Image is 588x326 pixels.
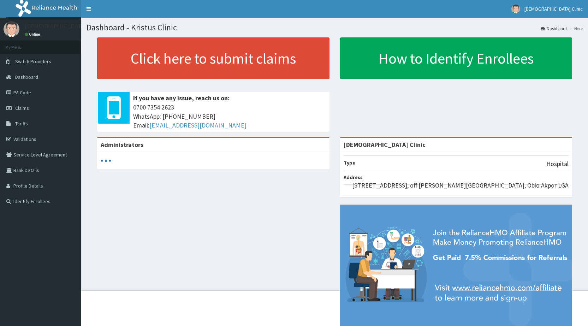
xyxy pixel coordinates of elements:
[15,74,38,80] span: Dashboard
[97,37,329,79] a: Click here to submit claims
[340,37,572,79] a: How to Identify Enrollees
[546,159,569,168] p: Hospital
[344,141,426,149] strong: [DEMOGRAPHIC_DATA] Clinic
[15,120,28,127] span: Tariffs
[25,32,42,37] a: Online
[149,121,247,129] a: [EMAIL_ADDRESS][DOMAIN_NAME]
[4,21,19,37] img: User Image
[15,105,29,111] span: Claims
[101,141,143,149] b: Administrators
[15,58,51,65] span: Switch Providers
[133,94,230,102] b: If you have any issue, reach us on:
[524,6,583,12] span: [DEMOGRAPHIC_DATA] Clinic
[101,155,111,166] svg: audio-loading
[511,5,520,13] img: User Image
[541,25,567,31] a: Dashboard
[344,160,355,166] b: Type
[344,174,363,180] b: Address
[568,25,583,31] li: Here
[87,23,583,32] h1: Dashboard - Kristus Clinic
[352,181,569,190] p: [STREET_ADDRESS], off [PERSON_NAME][GEOGRAPHIC_DATA], Obio Akpor LGA
[25,23,103,29] p: [DEMOGRAPHIC_DATA] Clinic
[133,103,326,130] span: 0700 7354 2623 WhatsApp: [PHONE_NUMBER] Email:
